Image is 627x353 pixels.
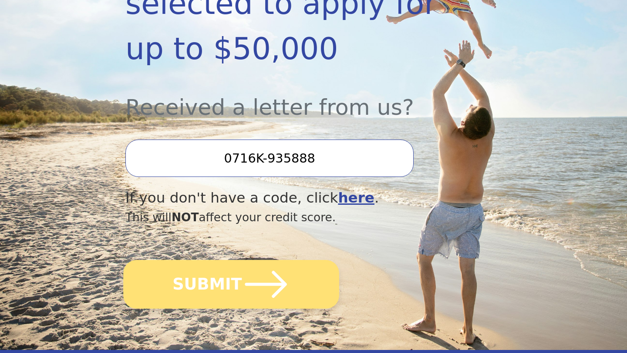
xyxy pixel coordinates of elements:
[125,209,445,226] div: This will affect your credit score.
[125,140,414,177] input: Enter your Offer Code:
[125,187,445,209] div: If you don't have a code, click .
[123,260,339,309] button: SUBMIT
[338,190,374,206] a: here
[125,71,445,124] div: Received a letter from us?
[172,210,199,224] span: NOT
